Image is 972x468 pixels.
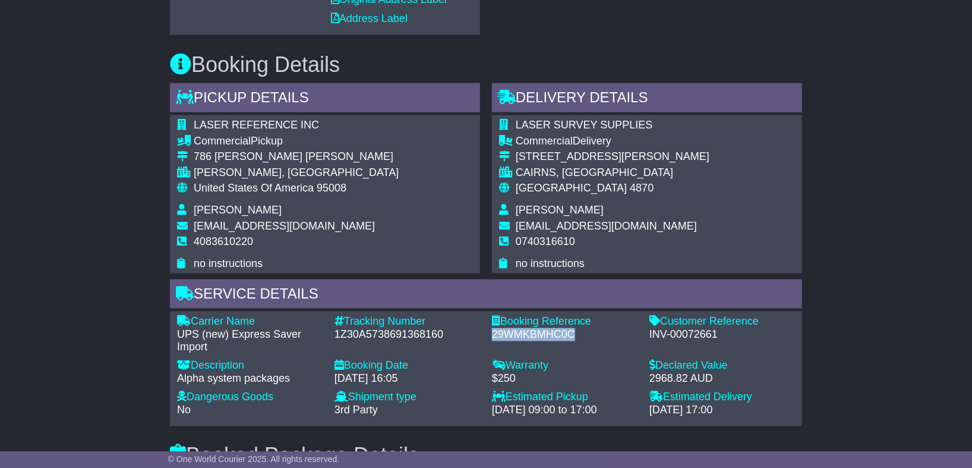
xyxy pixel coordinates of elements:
[492,360,638,373] div: Warranty
[194,150,399,164] div: 786 [PERSON_NAME] [PERSON_NAME]
[177,404,191,416] span: No
[170,279,802,312] div: Service Details
[492,373,638,386] div: $250
[194,182,314,194] span: United States Of America
[317,182,346,194] span: 95008
[194,167,399,180] div: [PERSON_NAME], [GEOGRAPHIC_DATA]
[194,135,399,148] div: Pickup
[194,220,375,232] span: [EMAIL_ADDRESS][DOMAIN_NAME]
[649,315,795,328] div: Customer Reference
[649,404,795,417] div: [DATE] 17:00
[492,404,638,417] div: [DATE] 09:00 to 17:00
[334,328,480,341] div: 1Z30A5738691368160
[492,328,638,341] div: 29WMKBMHC0C
[516,257,585,269] span: no instructions
[492,391,638,404] div: Estimated Pickup
[492,315,638,328] div: Booking Reference
[630,182,654,194] span: 4870
[516,119,652,131] span: LASER SURVEY SUPPLIES
[516,167,709,180] div: CAIRNS, [GEOGRAPHIC_DATA]
[516,220,697,232] span: [EMAIL_ADDRESS][DOMAIN_NAME]
[334,373,480,386] div: [DATE] 16:05
[334,391,480,404] div: Shipment type
[649,328,795,341] div: INV-00072661
[194,135,251,147] span: Commercial
[516,135,573,147] span: Commercial
[649,360,795,373] div: Declared Value
[334,360,480,373] div: Booking Date
[649,391,795,404] div: Estimated Delivery
[334,315,480,328] div: Tracking Number
[649,373,795,386] div: 2968.82 AUD
[170,444,802,468] h3: Booked Package Details
[194,119,319,131] span: LASER REFERENCE INC
[492,83,802,115] div: Delivery Details
[177,391,323,404] div: Dangerous Goods
[331,12,408,24] a: Address Label
[516,150,709,164] div: [STREET_ADDRESS][PERSON_NAME]
[194,235,253,247] span: 4083610220
[177,373,323,386] div: Alpha system packages
[516,204,604,216] span: [PERSON_NAME]
[194,204,282,216] span: [PERSON_NAME]
[516,135,709,148] div: Delivery
[194,257,263,269] span: no instructions
[177,360,323,373] div: Description
[516,235,575,247] span: 0740316610
[516,182,627,194] span: [GEOGRAPHIC_DATA]
[177,328,323,354] div: UPS (new) Express Saver Import
[334,404,378,416] span: 3rd Party
[168,454,340,464] span: © One World Courier 2025. All rights reserved.
[177,315,323,328] div: Carrier Name
[170,53,802,77] h3: Booking Details
[170,83,480,115] div: Pickup Details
